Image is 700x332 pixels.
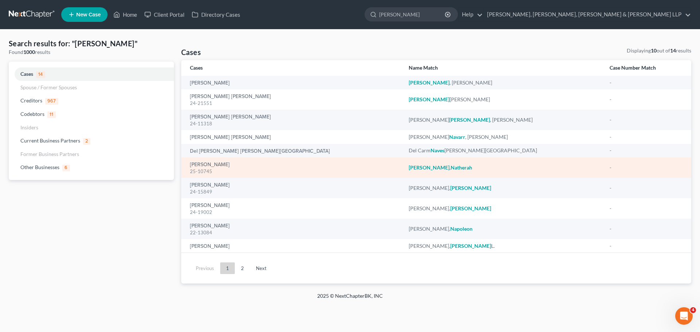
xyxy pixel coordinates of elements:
div: , [409,164,598,171]
th: Cases [181,60,403,76]
span: Creditors [20,97,42,103]
span: Cases [20,71,33,77]
a: [PERSON_NAME] [190,244,230,249]
em: Natherah [451,164,472,171]
em: [PERSON_NAME] [409,96,450,102]
span: 4 [690,307,696,313]
a: Insiders [9,121,174,134]
a: [PERSON_NAME] [PERSON_NAME] [190,94,271,99]
a: [PERSON_NAME] [190,81,230,86]
div: 24-15849 [190,188,397,195]
a: [PERSON_NAME], [PERSON_NAME], [PERSON_NAME] & [PERSON_NAME] LLP [483,8,691,21]
span: 11 [47,112,56,118]
th: Case Number Match [604,60,691,76]
a: [PERSON_NAME] [190,162,230,167]
span: Codebtors [20,111,44,117]
strong: 10 [651,47,657,54]
div: [PERSON_NAME] , [PERSON_NAME] [409,116,598,124]
h4: Cases [181,47,201,57]
div: - [610,96,682,103]
div: Del Carm [PERSON_NAME][GEOGRAPHIC_DATA] [409,147,598,154]
div: 24-19002 [190,209,397,216]
a: Next [250,262,272,274]
span: Insiders [20,124,38,130]
div: [PERSON_NAME], [409,225,598,233]
span: Other Businesses [20,164,59,170]
div: - [610,184,682,192]
div: - [610,116,682,124]
span: 967 [45,98,58,105]
em: [PERSON_NAME] [450,205,491,211]
span: Spouse / Former Spouses [20,84,77,90]
div: - [610,133,682,141]
th: Name Match [403,60,604,76]
a: Client Portal [141,8,188,21]
strong: 14 [670,47,676,54]
div: , [PERSON_NAME] [409,79,598,86]
span: 14 [36,71,45,78]
a: Current Business Partners2 [9,134,174,148]
div: 25-10745 [190,168,397,175]
em: Napoleon [450,226,472,232]
div: [PERSON_NAME], [409,184,598,192]
a: 2 [235,262,250,274]
div: [PERSON_NAME], L. [409,242,598,250]
a: Codebtors11 [9,108,174,121]
a: [PERSON_NAME] [190,183,230,188]
iframe: Intercom live chat [675,307,693,325]
div: 24-11318 [190,120,397,127]
div: 2025 © NextChapterBK, INC [142,292,558,305]
a: Cases14 [9,67,174,81]
span: 2 [83,138,90,145]
a: Spouse / Former Spouses [9,81,174,94]
a: [PERSON_NAME] [PERSON_NAME] [190,135,271,140]
a: [PERSON_NAME] [190,223,230,229]
div: - [610,225,682,233]
em: Naves [431,147,444,153]
a: Directory Cases [188,8,244,21]
em: [PERSON_NAME] [409,79,450,86]
em: [PERSON_NAME] [450,185,491,191]
a: [PERSON_NAME] [PERSON_NAME] [190,114,271,120]
div: [PERSON_NAME] [409,96,598,103]
div: Displaying out of results [627,47,691,54]
div: [PERSON_NAME] , [PERSON_NAME] [409,133,598,141]
div: [PERSON_NAME], [409,205,598,212]
a: 1 [220,262,235,274]
a: Del [PERSON_NAME] [PERSON_NAME][GEOGRAPHIC_DATA] [190,149,330,154]
h4: Search results for: "[PERSON_NAME]" [9,38,174,48]
a: Home [110,8,141,21]
span: Current Business Partners [20,137,80,144]
a: Former Business Partners [9,148,174,161]
a: Help [458,8,483,21]
a: Creditors967 [9,94,174,108]
a: Other Businesses6 [9,161,174,174]
div: 24-21551 [190,100,397,107]
a: [PERSON_NAME] [190,203,230,208]
div: Found results [9,48,174,56]
span: Former Business Partners [20,151,79,157]
span: 6 [62,165,70,171]
div: - [610,79,682,86]
div: - [610,164,682,171]
em: [PERSON_NAME] [450,243,491,249]
em: [PERSON_NAME] [449,117,490,123]
div: - [610,205,682,212]
input: Search by name... [379,8,446,21]
div: - [610,147,682,154]
em: Navarr [449,134,465,140]
strong: 1000 [23,49,35,55]
div: 22-13084 [190,229,397,236]
span: New Case [76,12,101,17]
div: - [610,242,682,250]
em: [PERSON_NAME] [409,164,450,171]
